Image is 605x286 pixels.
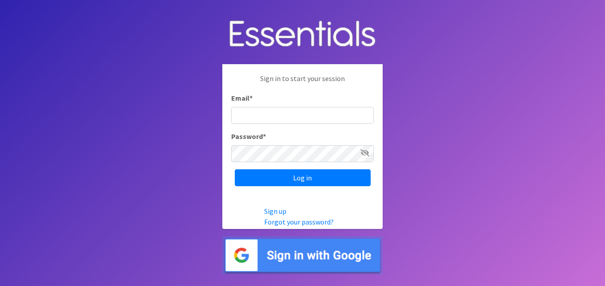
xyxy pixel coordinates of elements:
a: Forgot your password? [264,217,334,226]
abbr: required [263,132,266,141]
a: Sign up [264,207,286,216]
label: Password [231,131,266,142]
input: Log in [235,169,371,186]
img: Sign in with Google [222,236,383,275]
p: Sign in to start your session [231,73,374,93]
img: Human Essentials [222,12,383,57]
abbr: required [249,94,253,102]
label: Email [231,93,253,103]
